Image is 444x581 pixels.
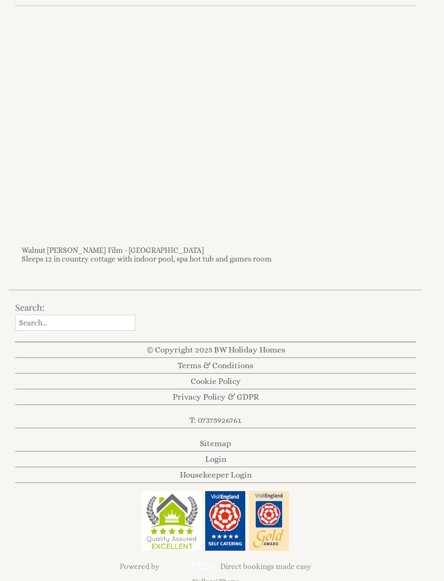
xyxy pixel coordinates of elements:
[15,452,416,467] a: Login
[205,491,245,551] img: Visit England - Self Catering - 5 Star Award
[15,301,135,313] h3: Search:
[15,436,416,452] a: Sitemap
[249,491,289,551] img: Visit England - Gold Award
[22,246,409,263] p: Walnut [PERSON_NAME] Film - [GEOGRAPHIC_DATA] Sleeps 12 in country cottage with indoor pool, spa ...
[15,342,416,358] a: © Copyright 2025 BW Holiday Homes
[142,491,201,551] img: Sleeps12.com - Quality Assured - 5 Star Excellent Award
[15,315,135,331] input: Search...
[15,413,416,428] a: T: 07375926761
[15,358,416,374] a: Terms & Conditions
[15,557,416,576] a: Powered byDirect bookings made easy
[164,560,216,573] img: scrumpy.png
[15,389,416,405] a: Privacy Policy & GDPR
[15,374,416,389] a: Cookie Policy
[15,467,416,483] a: Housekeeper Login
